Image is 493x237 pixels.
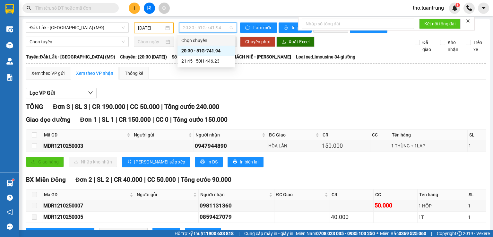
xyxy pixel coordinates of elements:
th: CR [330,189,374,200]
span: Chuyến: (20:30 [DATE]) [120,53,167,60]
span: | [177,176,179,183]
button: sort-ascending[PERSON_NAME] sắp xếp [122,157,190,167]
div: MDR1210250005 [43,213,134,221]
span: ⚪️ [376,232,378,235]
span: down [88,90,93,95]
span: Tổng cước 150.000 [173,116,228,123]
span: Trên xe [471,39,487,53]
span: SL 3 [75,103,87,110]
span: | [99,116,100,123]
span: Miền Nam [296,230,375,237]
td: MDR1210250007 [42,200,135,211]
span: caret-down [481,5,487,11]
strong: 0708 023 035 - 0935 103 250 [316,231,375,236]
span: Người gửi [137,191,192,198]
span: question-circle [7,195,13,201]
span: Hỗ trợ kỹ thuật: [175,230,234,237]
div: 20:30 - 51G-741.94 [181,47,231,54]
input: Nhập số tổng đài [302,19,414,29]
div: 150.000 [322,141,369,150]
span: [PERSON_NAME] sắp xếp [38,229,89,236]
span: BX Miền Đông [26,176,66,183]
strong: 1900 633 818 [206,231,234,236]
button: Chuyển phơi [240,37,275,47]
span: Người gửi [134,131,187,138]
div: 0947944890 [195,142,266,150]
button: downloadXuất Excel [276,37,315,47]
div: MDR1210250007 [43,202,134,210]
div: Chọn chuyến [177,35,235,46]
img: warehouse-icon [6,42,13,48]
th: CC [370,130,390,140]
span: | [127,103,128,110]
span: Mã GD [44,131,125,138]
span: 1 [456,3,459,7]
span: Làm mới [253,24,272,31]
img: logo-vxr [5,4,14,14]
span: ĐC Giao [269,131,314,138]
span: | [170,116,172,123]
span: Tổng cước 90.000 [181,176,231,183]
button: uploadGiao hàng [26,157,64,167]
span: close [466,19,470,23]
span: notification [7,209,13,215]
span: printer [200,159,205,164]
span: CC 50.000 [130,103,160,110]
span: | [238,230,239,237]
span: | [431,230,432,237]
b: Tuyến: Đắk Lắk - [GEOGRAPHIC_DATA] (MĐ) [26,54,115,59]
span: tho.tuantrung [408,4,449,12]
td: MDR1210250005 [42,212,135,223]
img: solution-icon [6,74,13,81]
span: | [94,176,95,183]
span: sort-ascending [127,159,132,164]
span: CC 0 [156,116,169,123]
div: MDR1210250003 [43,142,131,150]
button: printerIn phơi [279,22,312,33]
span: | [111,176,112,183]
span: Đơn 1 [80,116,97,123]
button: plus [129,3,140,14]
div: 1 HỘP [419,202,466,209]
span: In DS [165,229,175,236]
div: 50.000 [375,201,416,210]
button: file-add [144,3,155,14]
span: Cung cấp máy in - giấy in: [244,230,294,237]
span: search [27,6,31,10]
span: In biên lai [240,158,258,165]
input: Chọn ngày [138,38,164,45]
th: SL [467,189,486,200]
span: In biên lai [197,229,216,236]
div: 40.000 [331,213,373,222]
th: CR [321,130,370,140]
span: | [116,116,117,123]
input: 12/10/2025 [138,24,164,31]
button: syncLàm mới [240,22,277,33]
span: Số xe: 51G-741.94 [172,53,208,60]
span: Đắk Lắk - Sài Gòn (MĐ) [30,23,125,32]
div: 1 [468,214,485,221]
span: message [7,224,13,230]
img: phone-icon [466,5,472,11]
div: 1 [468,202,485,209]
button: aim [159,3,170,14]
span: Đơn 3 [53,103,70,110]
span: Xuất Excel [289,38,309,45]
span: | [72,103,73,110]
span: | [89,103,91,110]
span: Kết nối tổng đài [424,20,455,27]
span: file-add [147,6,151,10]
span: SL 1 [102,116,114,123]
sup: 1 [12,179,14,181]
button: Lọc VP Gửi [26,88,97,98]
div: Chọn chuyến [181,37,231,44]
span: In DS [207,158,218,165]
div: 0981131360 [200,201,273,210]
th: Tên hàng [418,189,467,200]
span: Miền Bắc [380,230,426,237]
span: Người nhận [200,191,268,198]
span: CC 50.000 [147,176,176,183]
input: Tìm tên, số ĐT hoặc mã đơn [35,4,111,12]
div: Xem theo VP gửi [31,70,65,77]
span: Đơn 2 [75,176,92,183]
